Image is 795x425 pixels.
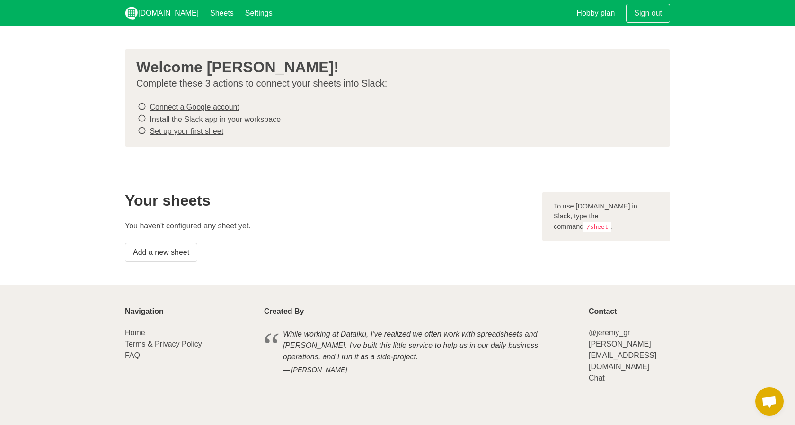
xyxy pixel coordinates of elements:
[136,59,651,76] h3: Welcome [PERSON_NAME]!
[626,4,670,23] a: Sign out
[589,374,605,382] a: Chat
[589,340,656,371] a: [PERSON_NAME][EMAIL_ADDRESS][DOMAIN_NAME]
[264,307,577,316] p: Created By
[150,115,281,123] a: Install the Slack app in your workspace
[283,365,558,375] cite: [PERSON_NAME]
[136,78,651,89] p: Complete these 3 actions to connect your sheets into Slack:
[125,340,202,348] a: Terms & Privacy Policy
[125,220,531,232] p: You haven't configured any sheet yet.
[125,329,145,337] a: Home
[125,307,253,316] p: Navigation
[755,387,784,416] a: Open chat
[125,351,140,359] a: FAQ
[125,192,531,209] h2: Your sheets
[589,307,670,316] p: Contact
[125,7,138,20] img: logo_v2_white.png
[150,103,239,111] a: Connect a Google account
[125,243,197,262] a: Add a new sheet
[542,192,670,242] div: To use [DOMAIN_NAME] in Slack, type the command .
[589,329,630,337] a: @jeremy_gr
[264,327,577,377] blockquote: While working at Dataiku, I've realized we often work with spreadsheets and [PERSON_NAME]. I've b...
[583,222,611,232] code: /sheet
[150,127,223,135] a: Set up your first sheet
